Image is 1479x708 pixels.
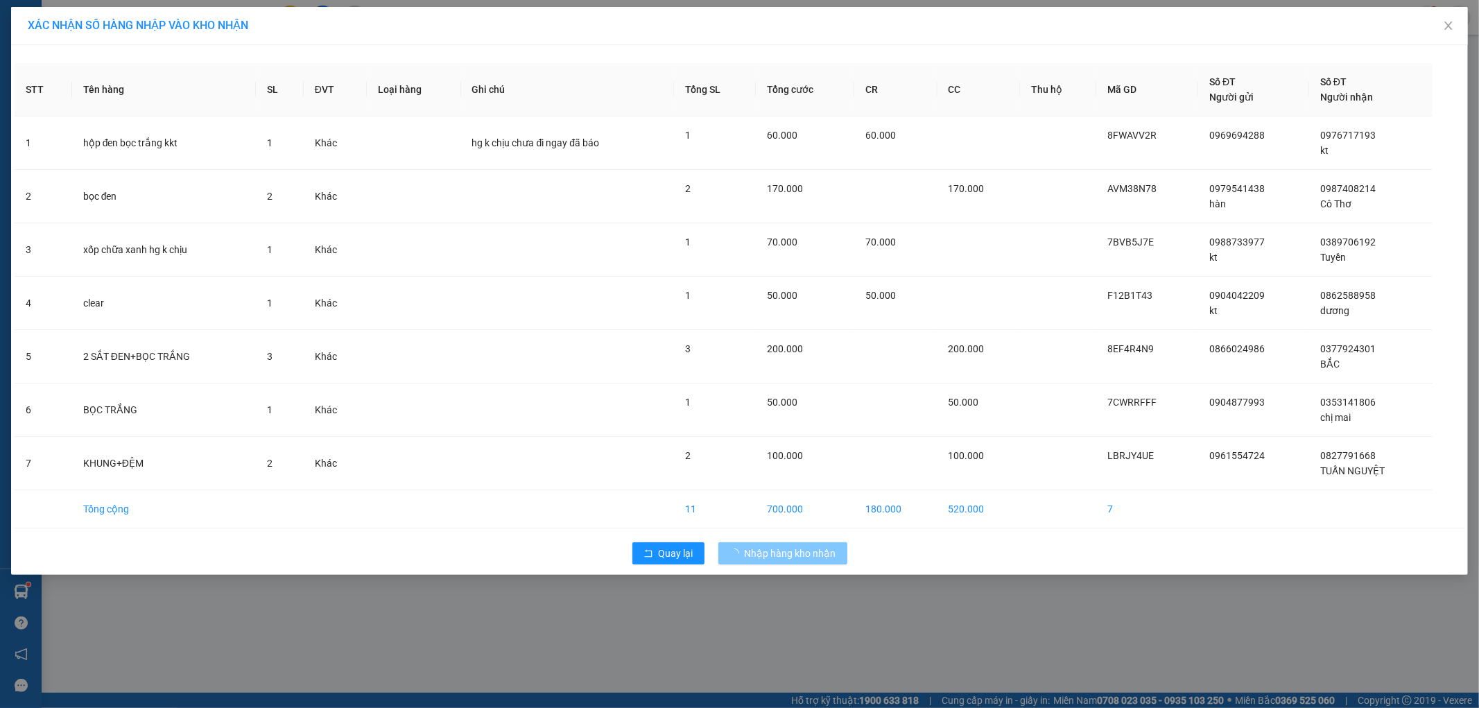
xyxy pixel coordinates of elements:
[15,63,72,116] th: STT
[729,549,745,558] span: loading
[304,437,367,490] td: Khác
[267,137,273,148] span: 1
[767,290,797,301] span: 50.000
[1209,343,1265,354] span: 0866024986
[1320,465,1385,476] span: TUẤN NGUYỆT
[767,343,803,354] span: 200.000
[304,116,367,170] td: Khác
[15,223,72,277] td: 3
[767,183,803,194] span: 170.000
[767,236,797,248] span: 70.000
[1320,397,1376,408] span: 0353141806
[865,290,896,301] span: 50.000
[461,63,675,116] th: Ghi chú
[1209,198,1226,209] span: hàn
[745,546,836,561] span: Nhập hàng kho nhận
[1209,236,1265,248] span: 0988733977
[643,549,653,560] span: rollback
[685,450,691,461] span: 2
[949,397,979,408] span: 50.000
[304,63,367,116] th: ĐVT
[756,490,854,528] td: 700.000
[937,490,1021,528] td: 520.000
[267,351,273,362] span: 3
[1107,343,1154,354] span: 8EF4R4N9
[854,490,937,528] td: 180.000
[1209,305,1218,316] span: kt
[632,542,704,564] button: rollbackQuay lại
[72,223,257,277] td: xốp chữa xanh hg k chịu
[304,383,367,437] td: Khác
[72,63,257,116] th: Tên hàng
[15,277,72,330] td: 4
[256,63,303,116] th: SL
[267,297,273,309] span: 1
[1209,92,1254,103] span: Người gửi
[1209,130,1265,141] span: 0969694288
[1320,236,1376,248] span: 0389706192
[685,343,691,354] span: 3
[1107,397,1157,408] span: 7CWRRFFF
[1320,305,1349,316] span: dương
[1320,343,1376,354] span: 0377924301
[15,437,72,490] td: 7
[1320,145,1329,156] span: kt
[1209,252,1218,263] span: kt
[304,277,367,330] td: Khác
[767,130,797,141] span: 60.000
[1320,198,1351,209] span: Cô Thơ
[1429,7,1468,46] button: Close
[1209,290,1265,301] span: 0904042209
[15,383,72,437] td: 6
[1320,252,1346,263] span: Tuyền
[1020,63,1096,116] th: Thu hộ
[674,63,756,116] th: Tổng SL
[1209,76,1236,87] span: Số ĐT
[659,546,693,561] span: Quay lại
[949,343,985,354] span: 200.000
[685,290,691,301] span: 1
[1107,236,1154,248] span: 7BVB5J7E
[72,490,257,528] td: Tổng cộng
[685,397,691,408] span: 1
[685,183,691,194] span: 2
[267,458,273,469] span: 2
[472,137,600,148] span: hg k chịu chưa đi ngay đã báo
[1096,490,1198,528] td: 7
[937,63,1021,116] th: CC
[718,542,847,564] button: Nhập hàng kho nhận
[674,490,756,528] td: 11
[1096,63,1198,116] th: Mã GD
[15,330,72,383] td: 5
[1320,76,1347,87] span: Số ĐT
[756,63,854,116] th: Tổng cước
[767,397,797,408] span: 50.000
[367,63,461,116] th: Loại hàng
[1320,412,1351,423] span: chị mai
[72,170,257,223] td: bọc đen
[1209,450,1265,461] span: 0961554724
[304,223,367,277] td: Khác
[15,170,72,223] td: 2
[1443,20,1454,31] span: close
[1320,290,1376,301] span: 0862588958
[1320,450,1376,461] span: 0827791668
[267,244,273,255] span: 1
[685,236,691,248] span: 1
[949,183,985,194] span: 170.000
[267,191,273,202] span: 2
[1320,359,1340,370] span: BẮC
[1209,397,1265,408] span: 0904877993
[267,404,273,415] span: 1
[1320,130,1376,141] span: 0976717193
[1320,183,1376,194] span: 0987408214
[949,450,985,461] span: 100.000
[865,236,896,248] span: 70.000
[304,330,367,383] td: Khác
[72,116,257,170] td: hộp đen bọc trắng kkt
[72,330,257,383] td: 2 SẮT ĐEN+BỌC TRẮNG
[865,130,896,141] span: 60.000
[72,383,257,437] td: BỌC TRẮNG
[1107,450,1154,461] span: LBRJY4UE
[854,63,937,116] th: CR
